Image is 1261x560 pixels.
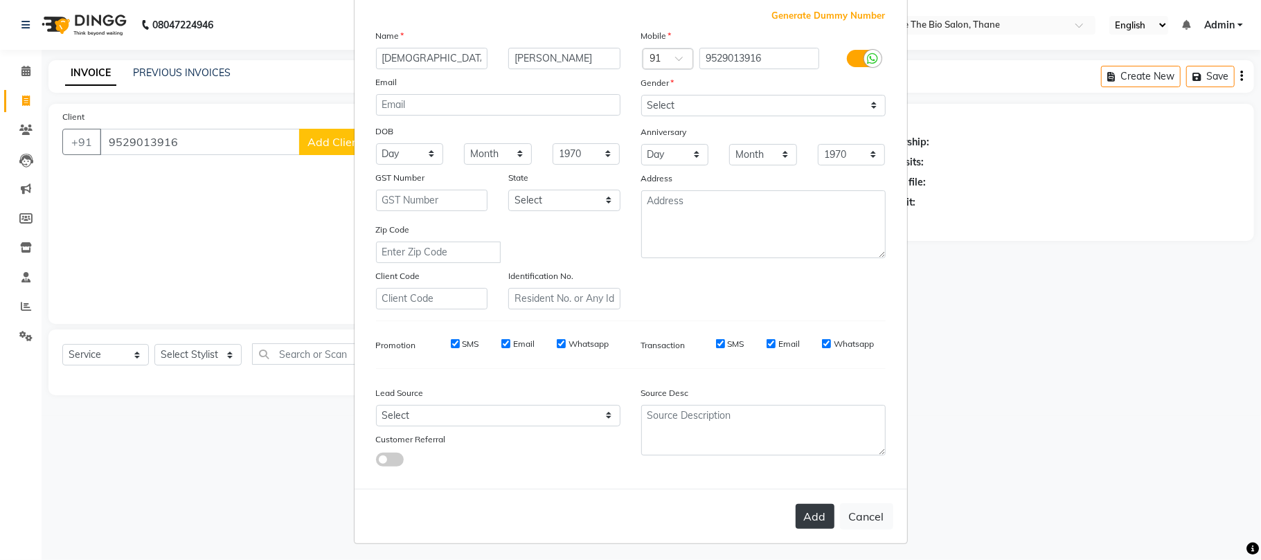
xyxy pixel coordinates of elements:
label: Email [513,338,535,350]
label: Name [376,30,404,42]
label: Anniversary [641,126,687,138]
input: Mobile [699,48,819,69]
label: Email [376,76,397,89]
label: SMS [728,338,744,350]
label: Mobile [641,30,672,42]
label: Source Desc [641,387,689,399]
label: GST Number [376,172,425,184]
label: Address [641,172,673,185]
label: Lead Source [376,387,424,399]
input: GST Number [376,190,488,211]
label: Promotion [376,339,416,352]
button: Add [796,504,834,529]
label: Gender [641,77,674,89]
input: First Name [376,48,488,69]
label: DOB [376,125,394,138]
label: Email [778,338,800,350]
label: Transaction [641,339,686,352]
label: Zip Code [376,224,410,236]
label: Whatsapp [569,338,609,350]
input: Client Code [376,288,488,309]
label: Identification No. [508,270,573,282]
label: Client Code [376,270,420,282]
input: Resident No. or Any Id [508,288,620,309]
input: Last Name [508,48,620,69]
input: Email [376,94,620,116]
label: SMS [463,338,479,350]
span: Generate Dummy Number [772,9,886,23]
button: Cancel [840,503,893,530]
label: Whatsapp [834,338,874,350]
label: State [508,172,528,184]
label: Customer Referral [376,433,446,446]
input: Enter Zip Code [376,242,501,263]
